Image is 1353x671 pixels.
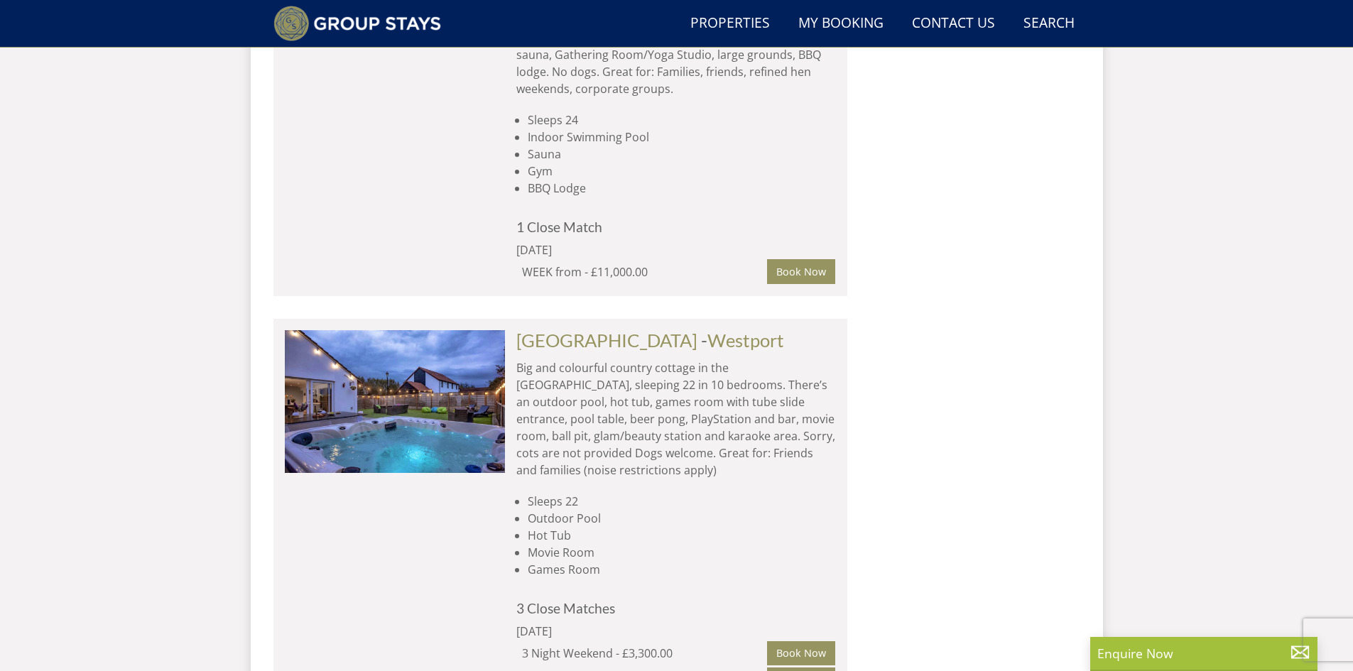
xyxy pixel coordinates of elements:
[528,111,836,129] li: Sleeps 24
[1018,8,1080,40] a: Search
[528,163,836,180] li: Gym
[528,510,836,527] li: Outdoor Pool
[1097,644,1310,662] p: Enquire Now
[528,180,836,197] li: BBQ Lodge
[528,129,836,146] li: Indoor Swimming Pool
[522,263,768,280] div: WEEK from - £11,000.00
[707,329,784,351] a: Westport
[528,544,836,561] li: Movie Room
[273,6,442,41] img: Group Stays
[528,146,836,163] li: Sauna
[767,641,835,665] a: Book Now
[528,493,836,510] li: Sleeps 22
[516,329,697,351] a: [GEOGRAPHIC_DATA]
[685,8,776,40] a: Properties
[528,561,836,578] li: Games Room
[522,645,768,662] div: 3 Night Weekend - £3,300.00
[528,527,836,544] li: Hot Tub
[701,329,784,351] span: -
[793,8,889,40] a: My Booking
[285,330,505,472] img: Palooza-land.original.jpg
[516,219,836,234] h4: 1 Close Match
[516,359,836,479] p: Big and colourful country cottage in the [GEOGRAPHIC_DATA], sleeping 22 in 10 bedrooms. There’s a...
[516,601,836,616] h4: 3 Close Matches
[516,241,708,258] div: [DATE]
[767,259,835,283] a: Book Now
[516,623,708,640] div: [DATE]
[906,8,1001,40] a: Contact Us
